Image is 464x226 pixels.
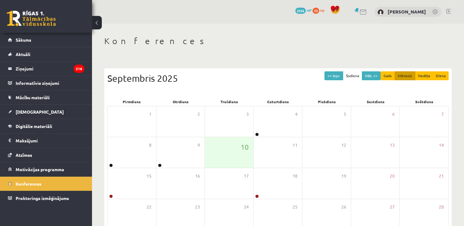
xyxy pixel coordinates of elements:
[320,8,324,13] span: xp
[341,142,346,149] span: 12
[8,191,84,205] a: Proktoringa izmēģinājums
[392,111,395,118] span: 6
[415,71,433,80] button: Nedēļa
[205,97,254,106] div: Trešdiena
[395,71,415,80] button: Mēnesis
[362,71,381,80] button: Nāk. >>
[254,97,302,106] div: Ceturtdiena
[439,204,444,210] span: 28
[16,76,84,90] legend: Informatīvie ziņojumi
[324,71,343,80] button: << Iepr.
[8,33,84,47] a: Sākums
[16,109,64,115] span: [DEMOGRAPHIC_DATA]
[293,204,297,210] span: 25
[341,173,346,179] span: 19
[344,111,346,118] span: 5
[16,181,41,186] span: Konferences
[8,62,84,76] a: Ziņojumi216
[16,51,30,57] span: Aktuāli
[439,142,444,149] span: 14
[195,173,200,179] span: 16
[16,95,50,100] span: Mācību materiāli
[156,97,205,106] div: Otrdiena
[351,97,400,106] div: Sestdiena
[8,119,84,133] a: Digitālie materiāli
[16,123,52,129] span: Digitālie materiāli
[343,71,362,80] button: Šodiena
[8,47,84,61] a: Aktuāli
[197,142,200,149] span: 9
[16,152,32,158] span: Atzīmes
[104,36,452,46] h1: Konferences
[246,111,249,118] span: 3
[16,195,69,201] span: Proktoringa izmēģinājums
[244,173,249,179] span: 17
[295,111,297,118] span: 4
[107,71,449,85] div: Septembris 2025
[16,134,84,148] legend: Maksājumi
[433,71,449,80] button: Diena
[7,11,56,26] a: Rīgas 1. Tālmācības vidusskola
[147,173,151,179] span: 15
[302,97,351,106] div: Piekdiena
[441,111,444,118] span: 7
[8,162,84,176] a: Motivācijas programma
[439,173,444,179] span: 21
[244,204,249,210] span: 24
[16,37,31,43] span: Sākums
[149,142,151,149] span: 8
[390,173,395,179] span: 20
[8,105,84,119] a: [DEMOGRAPHIC_DATA]
[295,8,306,14] span: 2556
[107,97,156,106] div: Pirmdiena
[147,204,151,210] span: 22
[8,90,84,104] a: Mācību materiāli
[295,8,312,13] a: 2556 mP
[388,9,426,15] a: [PERSON_NAME]
[241,142,249,152] span: 10
[400,97,449,106] div: Svētdiena
[378,9,384,15] img: Sintija Astapoviča
[381,71,395,80] button: Gads
[313,8,327,13] a: 13 xp
[390,204,395,210] span: 27
[293,142,297,149] span: 11
[390,142,395,149] span: 13
[293,173,297,179] span: 18
[307,8,312,13] span: mP
[16,62,84,76] legend: Ziņojumi
[8,148,84,162] a: Atzīmes
[74,65,84,73] i: 216
[197,111,200,118] span: 2
[195,204,200,210] span: 23
[341,204,346,210] span: 26
[313,8,319,14] span: 13
[16,167,64,172] span: Motivācijas programma
[8,76,84,90] a: Informatīvie ziņojumi
[149,111,151,118] span: 1
[8,134,84,148] a: Maksājumi
[8,177,84,191] a: Konferences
